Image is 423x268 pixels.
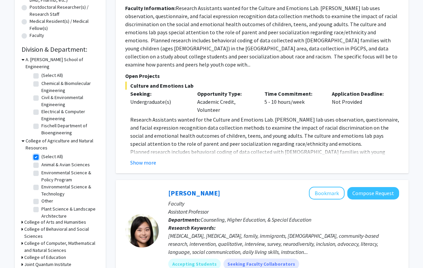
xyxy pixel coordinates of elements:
div: Academic Credit, Volunteer [192,90,259,114]
div: 5 - 10 hours/week [259,90,327,114]
button: Add Veronica Kang to Bookmarks [309,187,345,199]
label: Environmental Science & Policy Program [41,169,97,183]
p: Time Commitment: [265,90,322,98]
button: Show more [130,159,156,167]
h3: College of Computer, Mathematical and Natural Sciences [24,240,99,254]
label: Medical Resident(s) / Medical Fellow(s) [30,18,99,32]
div: [MEDICAL_DATA], [MEDICAL_DATA], family, immigrants, [DEMOGRAPHIC_DATA], community-based research,... [168,232,399,256]
span: Counseling, Higher Education, & Special Education [201,216,311,223]
label: Plant Science & Landscape Architecture [41,206,97,220]
b: Faculty Information: [125,5,176,11]
h3: College of Behavioral and Social Sciences [24,226,99,240]
h3: College of Education [24,254,66,261]
p: Research Assistants wanted for the Culture and Emotions Lab. [PERSON_NAME] lab uses observation, ... [130,116,399,148]
label: Chemical & Biomolecular Engineering [41,80,97,94]
b: Research Keywords: [168,224,216,231]
h3: Joint Quantum Institute [24,261,71,268]
h2: Division & Department: [22,45,99,53]
label: Other [41,197,53,205]
p: Seeking: [130,90,187,98]
label: Electrical & Computer Engineering [41,108,97,122]
label: (Select All) [41,72,63,79]
p: Assistant Professor [168,208,399,216]
button: Compose Request to Veronica Kang [347,187,399,199]
label: Animal & Avian Sciences [41,161,90,168]
h3: A. [PERSON_NAME] School of Engineering [26,56,99,70]
label: Civil & Environmental Engineering [41,94,97,108]
span: Culture and Emotions Lab [125,82,399,90]
a: [PERSON_NAME] [168,189,220,197]
iframe: Chat [5,238,29,263]
p: Open Projects [125,72,399,80]
h3: College of Agriculture and Natural Resources [26,137,99,151]
p: Faculty [168,199,399,208]
label: Postdoctoral Researcher(s) / Research Staff [30,4,99,18]
b: Departments: [168,216,201,223]
label: Environmental Science & Technology [41,183,97,197]
label: Materials Science & Engineering [41,136,97,150]
h3: College of Arts and Humanities [24,219,86,226]
label: (Select All) [41,153,63,160]
fg-read-more: Research Assistants wanted for the Culture and Emotions Lab. [PERSON_NAME] lab uses observation, ... [125,5,397,68]
label: Faculty [30,32,44,39]
div: Undergraduate(s) [130,98,187,106]
div: Not Provided [327,90,394,114]
label: Fischell Department of Bioengineering [41,122,97,136]
p: Application Deadline: [332,90,389,98]
p: Opportunity Type: [197,90,254,98]
p: Planned research includes behavioral coding of data collected with [DEMOGRAPHIC_DATA] families wi... [130,148,399,188]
